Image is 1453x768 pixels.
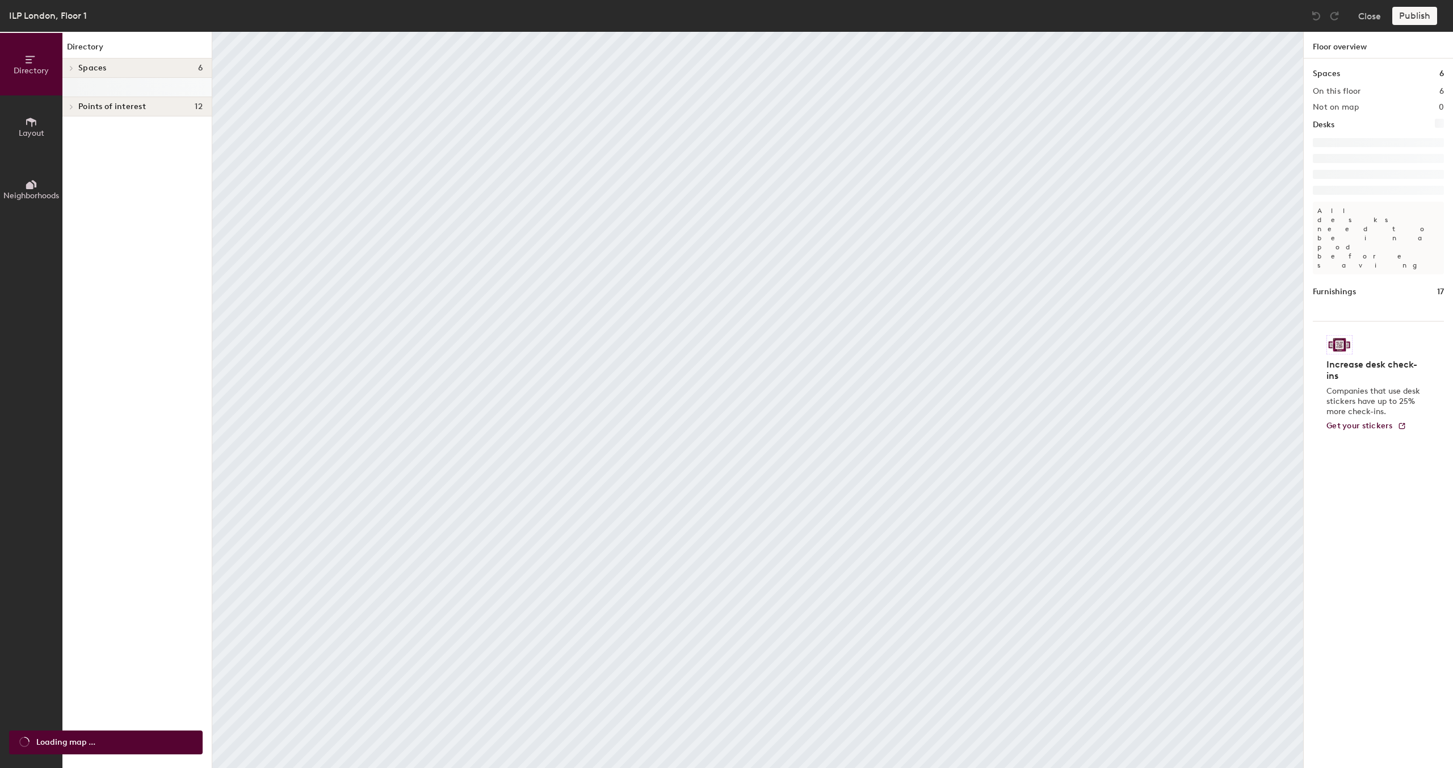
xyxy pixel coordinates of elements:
[198,64,203,73] span: 6
[3,191,59,201] span: Neighborhoods
[1437,286,1444,298] h1: 17
[195,102,203,111] span: 12
[1326,359,1423,382] h4: Increase desk check-ins
[1313,87,1361,96] h2: On this floor
[36,736,95,749] span: Loading map ...
[1326,335,1353,354] img: Sticker logo
[1358,7,1381,25] button: Close
[1326,386,1423,417] p: Companies that use desk stickers have up to 25% more check-ins.
[1313,68,1340,80] h1: Spaces
[212,32,1303,768] canvas: Map
[14,66,49,76] span: Directory
[1313,202,1444,274] p: All desks need to be in a pod before saving
[1304,32,1453,59] h1: Floor overview
[1313,119,1334,131] h1: Desks
[62,41,212,59] h1: Directory
[1313,103,1359,112] h2: Not on map
[19,128,44,138] span: Layout
[1326,421,1406,431] a: Get your stickers
[1329,10,1340,22] img: Redo
[1439,103,1444,112] h2: 0
[1326,421,1393,431] span: Get your stickers
[1439,68,1444,80] h1: 6
[1311,10,1322,22] img: Undo
[78,64,107,73] span: Spaces
[78,102,146,111] span: Points of interest
[1439,87,1444,96] h2: 6
[1313,286,1356,298] h1: Furnishings
[9,9,87,23] div: ILP London, Floor 1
